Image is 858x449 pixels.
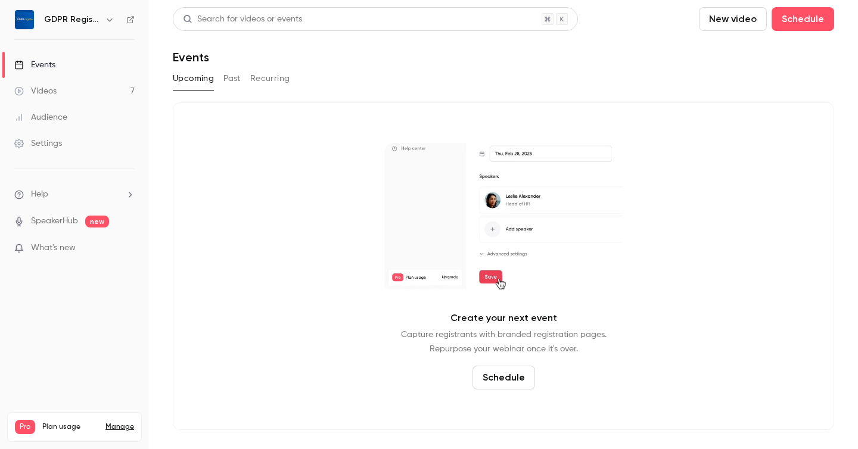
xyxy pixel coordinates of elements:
button: Schedule [472,366,535,389]
button: Upcoming [173,69,214,88]
span: Help [31,188,48,201]
button: Recurring [250,69,290,88]
div: Events [14,59,55,71]
h1: Events [173,50,209,64]
div: Search for videos or events [183,13,302,26]
a: SpeakerHub [31,215,78,227]
p: Create your next event [450,311,557,325]
h6: GDPR Register [44,14,100,26]
p: Capture registrants with branded registration pages. Repurpose your webinar once it's over. [401,328,607,356]
span: What's new [31,242,76,254]
img: GDPR Register [15,10,34,29]
button: Past [223,69,241,88]
span: new [85,216,109,227]
div: Videos [14,85,57,97]
li: help-dropdown-opener [14,188,135,201]
div: Settings [14,138,62,149]
iframe: Noticeable Trigger [120,243,135,254]
span: Plan usage [42,422,98,432]
a: Manage [105,422,134,432]
div: Audience [14,111,67,123]
button: Schedule [772,7,834,31]
span: Pro [15,420,35,434]
button: New video [699,7,767,31]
